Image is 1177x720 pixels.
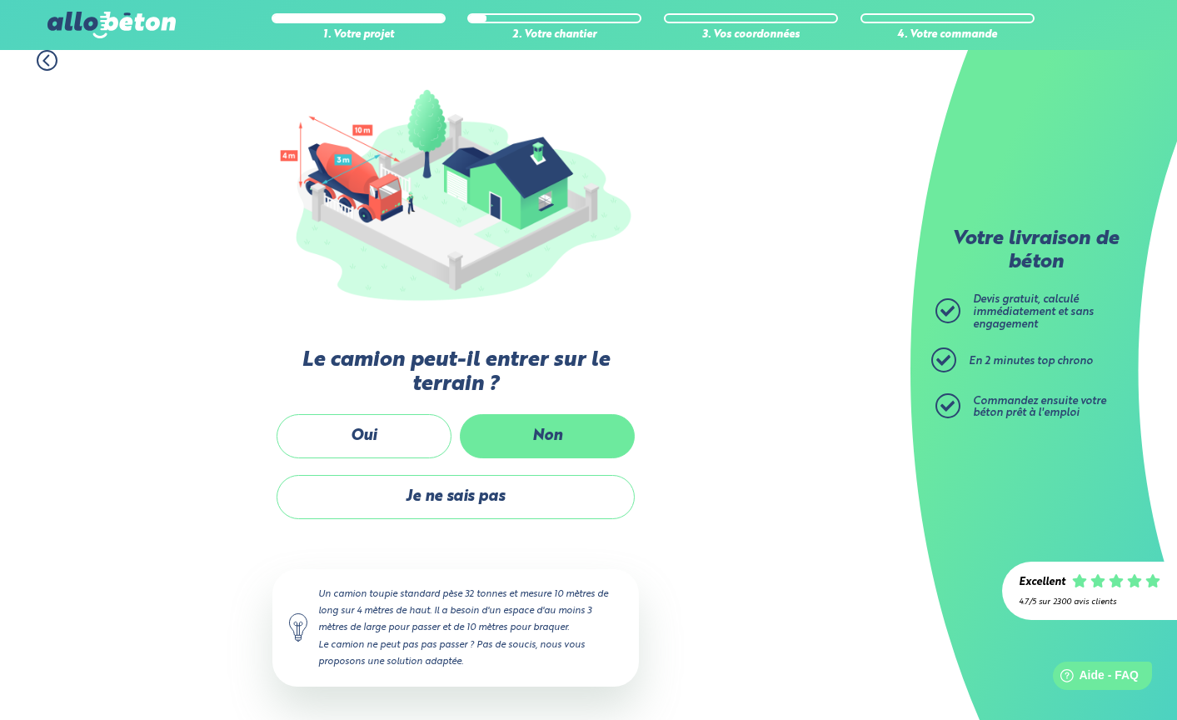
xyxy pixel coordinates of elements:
div: Excellent [1019,577,1065,589]
iframe: Help widget launcher [1029,655,1159,702]
p: Votre livraison de béton [940,228,1131,274]
label: Oui [277,414,451,458]
span: Commandez ensuite votre béton prêt à l'emploi [973,396,1106,419]
label: Le camion peut-il entrer sur le terrain ? [272,348,639,397]
img: allobéton [47,12,176,38]
span: Devis gratuit, calculé immédiatement et sans engagement [973,294,1094,329]
div: 3. Vos coordonnées [664,29,838,42]
div: 2. Votre chantier [467,29,641,42]
span: En 2 minutes top chrono [969,356,1093,367]
label: Non [460,414,635,458]
div: 4.7/5 sur 2300 avis clients [1019,597,1160,607]
div: 4. Votre commande [860,29,1035,42]
div: 1. Votre projet [272,29,446,42]
div: Un camion toupie standard pèse 32 tonnes et mesure 10 mètres de long sur 4 mètres de haut. Il a b... [272,569,639,687]
label: Je ne sais pas [277,475,635,519]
